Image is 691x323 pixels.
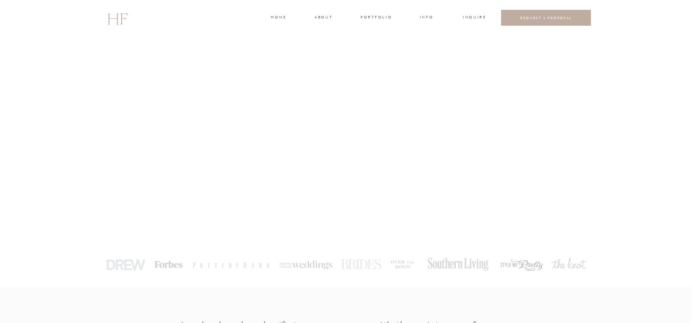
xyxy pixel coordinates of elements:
[419,14,434,22] a: INFO
[361,14,391,22] a: portfolio
[314,14,332,22] a: about
[271,14,286,22] a: home
[508,16,585,20] a: REQUEST A PROPOSAL
[107,6,127,30] a: HF
[463,14,485,22] a: INQUIRE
